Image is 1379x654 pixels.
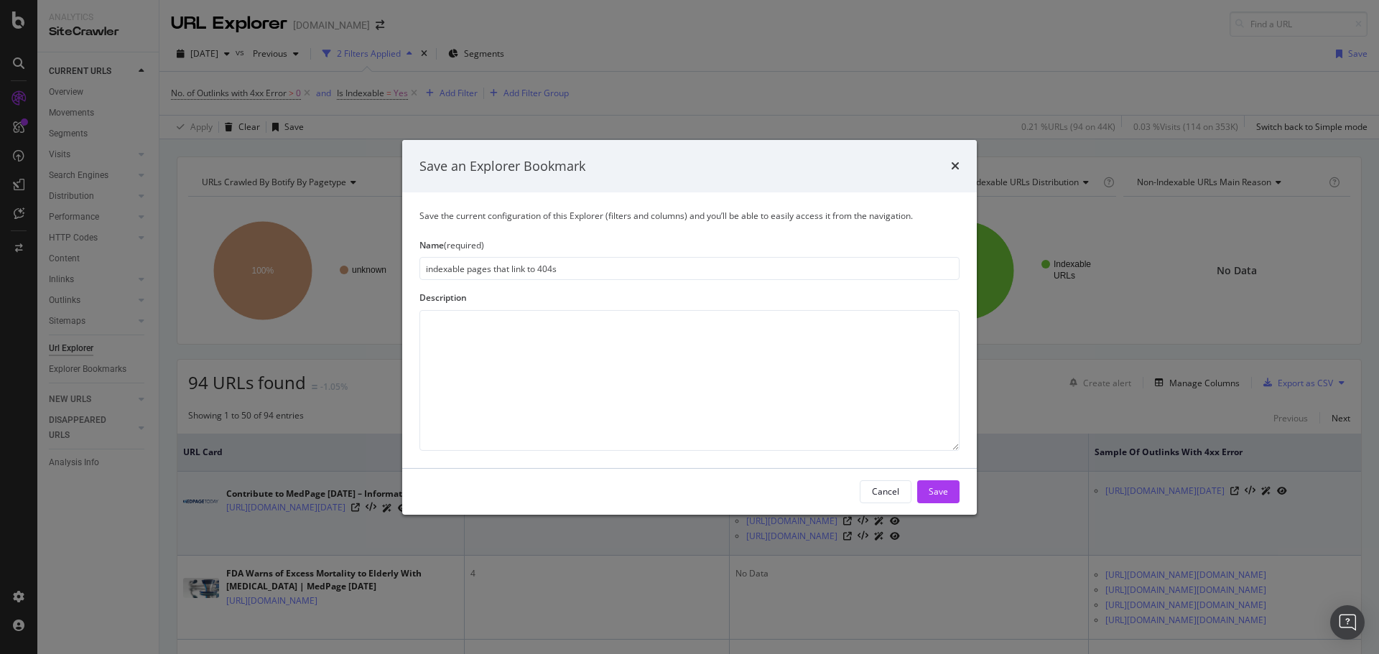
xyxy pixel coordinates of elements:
[419,157,585,175] div: Save an Explorer Bookmark
[860,480,911,503] button: Cancel
[419,257,960,280] input: Enter a name
[1330,605,1365,640] div: Open Intercom Messenger
[872,485,899,497] div: Cancel
[419,239,444,251] span: Name
[444,239,484,251] span: (required)
[929,485,948,497] div: Save
[419,291,960,304] div: Description
[951,157,960,175] div: times
[419,210,960,222] div: Save the current configuration of this Explorer (filters and columns) and you’ll be able to easil...
[917,480,960,503] button: Save
[402,139,977,514] div: modal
